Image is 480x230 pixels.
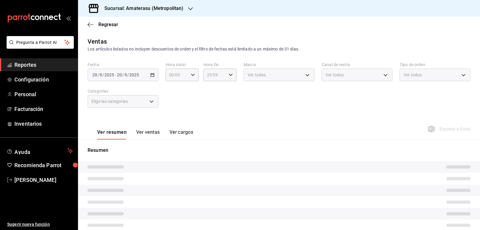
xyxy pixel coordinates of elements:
[14,147,65,155] span: Ayuda
[325,72,344,78] span: Ver todos
[66,16,71,20] button: open_drawer_menu
[88,37,107,46] div: Ventas
[169,129,193,140] button: Ver cargos
[122,72,124,77] span: /
[7,36,74,49] button: Pregunta a Parrot AI
[14,90,73,98] span: Personal
[16,39,64,46] span: Pregunta a Parrot AI
[4,44,74,50] a: Pregunta a Parrot AI
[244,63,314,67] label: Marca
[97,72,99,77] span: /
[88,22,118,27] button: Regresar
[14,120,73,128] span: Inventarios
[400,63,470,67] label: Tipo de orden
[166,63,199,67] label: Hora inicio
[92,72,97,77] input: --
[97,129,193,140] div: navigation tabs
[14,161,73,169] span: Recomienda Parrot
[322,63,392,67] label: Canal de venta
[136,129,160,140] button: Ver ventas
[97,129,127,140] button: Ver resumen
[7,221,73,228] span: Sugerir nueva función
[203,63,236,67] label: Hora fin
[102,72,104,77] span: /
[247,72,266,78] span: Ver todas
[124,72,127,77] input: --
[91,98,128,104] span: Elige las categorías
[98,22,118,27] span: Regresar
[14,105,73,113] span: Facturación
[115,72,116,77] span: -
[88,147,470,154] p: Resumen
[129,72,139,77] input: ----
[117,72,122,77] input: --
[88,63,158,67] label: Fecha
[14,75,73,84] span: Configuración
[88,89,158,93] label: Categorías
[403,72,422,78] span: Ver todos
[14,61,73,69] span: Reportes
[99,72,102,77] input: --
[127,72,129,77] span: /
[109,38,117,45] img: Tooltip marker
[14,176,73,184] span: [PERSON_NAME]
[104,72,114,77] input: ----
[88,46,470,52] div: Los artículos listados no incluyen descuentos de orden y el filtro de fechas está limitado a un m...
[100,5,183,12] h3: Sucursal: Amaterasu (Metropolitan)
